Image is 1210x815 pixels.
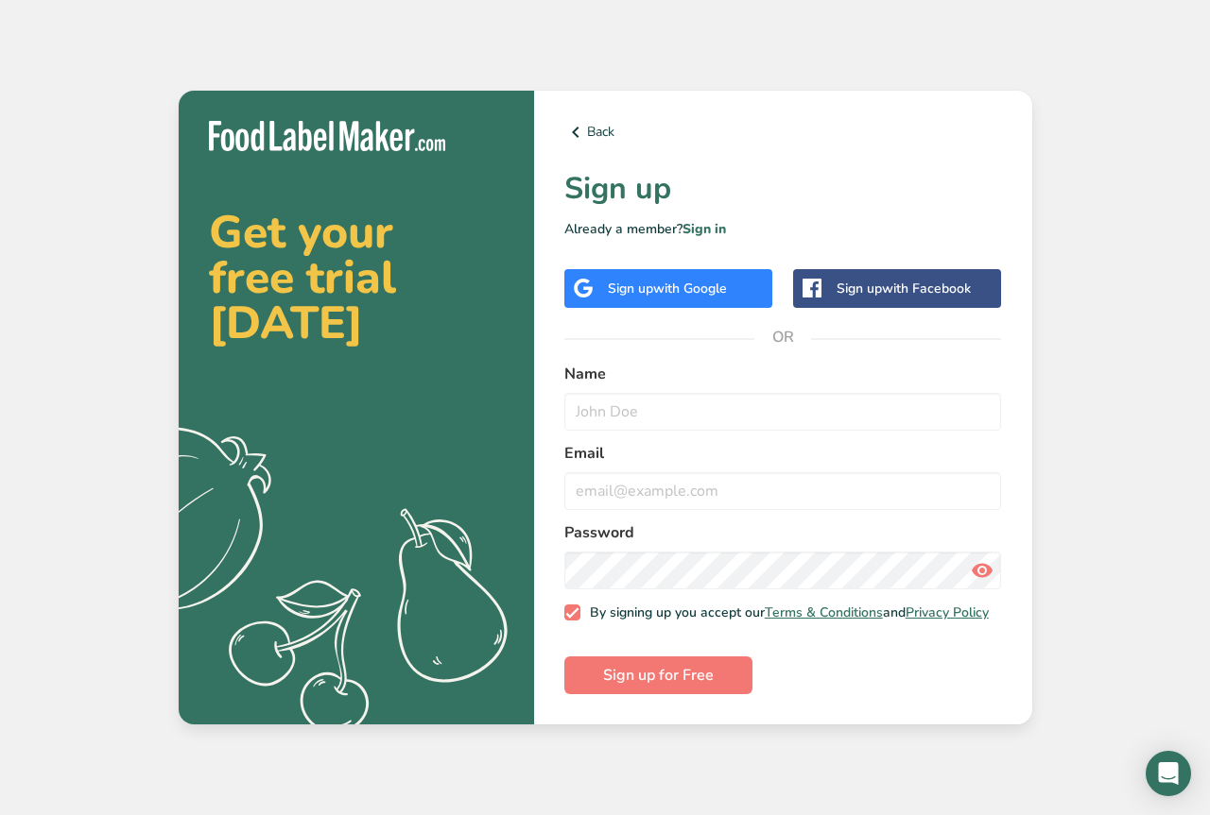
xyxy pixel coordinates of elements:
span: By signing up you accept our and [580,604,989,621]
a: Back [564,121,1002,144]
span: with Facebook [882,280,971,297]
span: Sign up for Free [603,664,714,687]
a: Privacy Policy [906,603,989,621]
span: OR [754,309,811,365]
a: Terms & Conditions [765,603,883,621]
label: Email [564,442,1002,465]
a: Sign in [683,220,726,238]
p: Already a member? [564,219,1002,239]
img: Food Label Maker [209,121,445,152]
input: email@example.com [564,472,1002,510]
h2: Get your free trial [DATE] [209,210,504,346]
div: Sign up [608,279,727,298]
div: Open Intercom Messenger [1146,751,1191,796]
button: Sign up for Free [564,656,752,694]
input: John Doe [564,393,1002,431]
div: Sign up [837,279,971,298]
h1: Sign up [564,166,1002,212]
label: Name [564,363,1002,385]
span: with Google [653,280,727,297]
label: Password [564,521,1002,544]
